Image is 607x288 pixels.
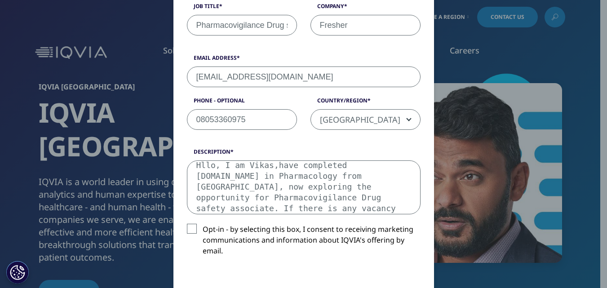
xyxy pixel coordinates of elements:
span: India [310,109,421,130]
label: Phone - Optional [187,97,297,109]
label: Opt-in - by selecting this box, I consent to receiving marketing communications and information a... [187,224,421,261]
button: Cookies Settings [6,261,29,284]
label: Country/Region [310,97,421,109]
label: Email Address [187,54,421,66]
label: Job Title [187,2,297,15]
span: India [311,110,420,130]
label: Company [310,2,421,15]
label: Description [187,148,421,160]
